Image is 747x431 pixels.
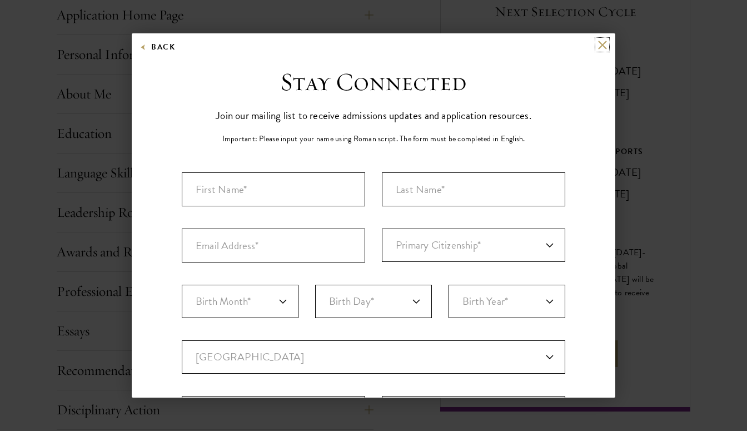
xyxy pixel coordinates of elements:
[222,133,525,145] p: Important: Please input your name using Roman script. The form must be completed in English.
[216,106,531,125] p: Join our mailing list to receive admissions updates and application resources.
[182,229,365,262] input: Email Address*
[280,67,467,98] h3: Stay Connected
[449,285,565,318] select: Year
[182,396,365,430] input: City
[382,172,565,206] div: Last Name (Family Name)*
[382,172,565,206] input: Last Name*
[140,40,175,54] button: Back
[182,172,365,206] input: First Name*
[382,229,565,262] div: Primary Citizenship*
[182,285,565,340] div: Birthdate*
[182,285,298,318] select: Month
[315,285,432,318] select: Day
